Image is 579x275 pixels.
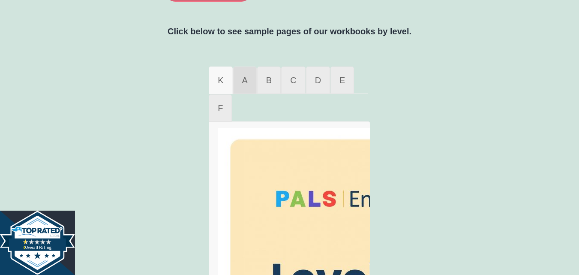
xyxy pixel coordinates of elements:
span: A [242,76,248,85]
a: F [209,94,232,122]
a: K [209,66,232,94]
b: Click below to see sample pages of our workbooks by level. [168,27,411,36]
a: C [281,66,305,94]
a: E [330,66,354,94]
span: K [218,76,223,85]
span: F [218,103,223,113]
span: B [266,76,272,85]
span: D [315,76,321,85]
span: E [339,76,345,85]
a: A [233,66,257,94]
a: B [257,66,281,94]
tspan: 0 [24,245,26,250]
a: D [306,66,330,94]
span: C [290,76,296,85]
text: Overall Rating [24,245,52,250]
